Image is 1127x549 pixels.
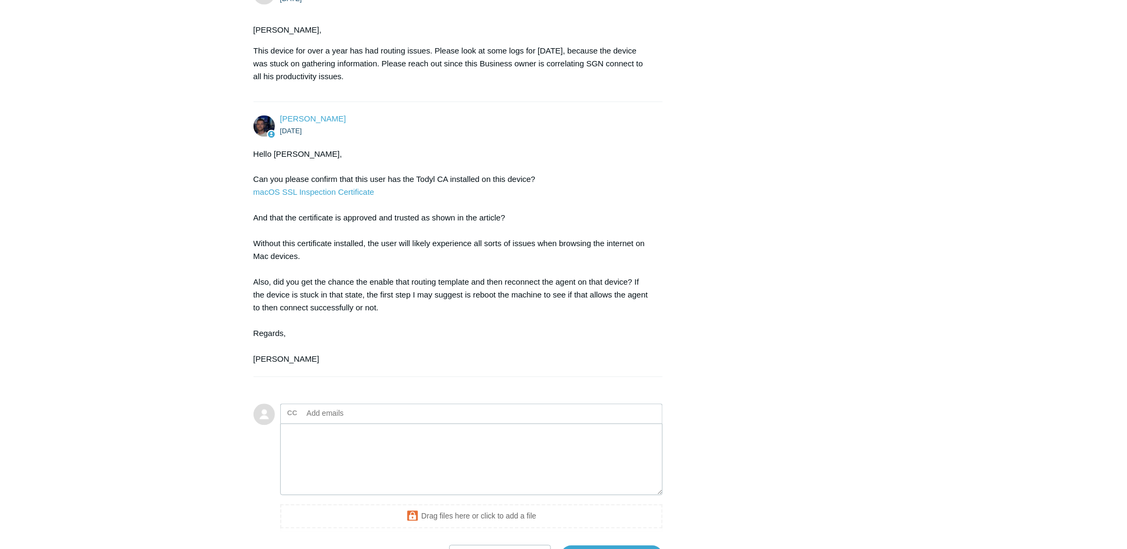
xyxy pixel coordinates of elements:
input: Add emails [303,406,418,422]
label: CC [287,406,297,422]
a: macOS SSL Inspection Certificate [254,188,374,197]
time: 08/21/2025, 10:53 [280,127,302,135]
span: Connor Davis [280,114,346,123]
p: This device for over a year has had routing issues. Please look at some logs for [DATE], because ... [254,44,653,83]
textarea: Add your reply [280,424,663,496]
a: [PERSON_NAME] [280,114,346,123]
div: Hello [PERSON_NAME], Can you please confirm that this user has the Todyl CA installed on this dev... [254,148,653,366]
p: [PERSON_NAME], [254,24,653,36]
